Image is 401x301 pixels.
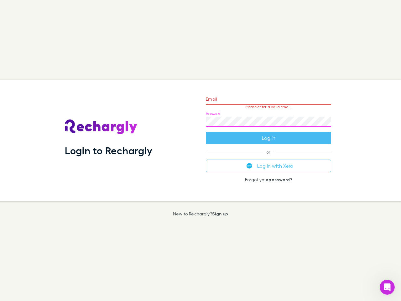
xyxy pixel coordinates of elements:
[173,211,228,216] p: New to Rechargly?
[212,211,228,216] a: Sign up
[247,163,252,169] img: Xero's logo
[206,132,331,144] button: Log in
[65,145,152,156] h1: Login to Rechargly
[65,119,138,135] img: Rechargly's Logo
[206,111,221,116] label: Password
[380,280,395,295] iframe: Intercom live chat
[206,177,331,182] p: Forgot your ?
[206,105,331,109] p: Please enter a valid email.
[268,177,290,182] a: password
[206,160,331,172] button: Log in with Xero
